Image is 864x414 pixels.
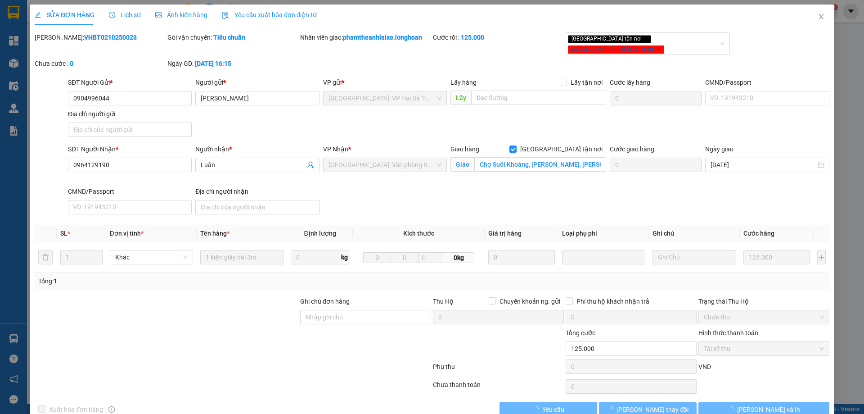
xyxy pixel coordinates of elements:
label: Hình thức thanh toán [698,329,758,337]
span: 0kg [443,252,474,263]
div: Người nhận [195,144,319,154]
span: close [643,36,648,41]
div: Ngày GD: [167,59,298,68]
div: Phụ thu [432,362,565,378]
div: SĐT Người Gửi [68,77,192,87]
span: Cước hàng [743,230,774,237]
span: close [818,13,825,20]
span: Tài xế thu [704,342,824,355]
input: VD: Bàn, Ghế [200,250,283,264]
span: kg [340,250,349,264]
div: CMND/Passport [705,77,829,87]
span: Định lượng [304,230,336,237]
input: 0 [488,250,555,264]
span: [GEOGRAPHIC_DATA] tận nơi [517,144,606,154]
span: SL [60,230,67,237]
span: Lấy [450,91,471,105]
div: SĐT Người Nhận [68,144,192,154]
img: icon [222,12,229,19]
span: Lấy hàng [450,79,477,86]
div: Địa chỉ người nhận [195,187,319,196]
div: VP gửi [323,77,447,87]
span: Hà Nội: VP Hai Bà Trưng [328,91,441,105]
th: Loại phụ phí [558,225,649,242]
b: 125.000 [461,34,484,41]
b: 0 [70,60,73,67]
span: Thu Hộ [433,298,454,305]
input: Dọc đường [471,91,606,105]
span: VND [698,363,711,370]
input: C [418,252,443,263]
span: Lấy tận nơi [567,77,606,87]
div: Tổng: 1 [38,276,333,286]
span: VP Nhận [323,146,348,153]
span: close [656,47,661,51]
div: CMND/Passport [68,187,192,196]
input: Cước giao hàng [610,158,702,172]
span: Hải Phòng: Văn phòng Bến xe Thượng Lý [328,158,441,172]
input: D [363,252,391,263]
span: Đơn vị tính [110,230,144,237]
b: phamtheanhlaixe.longhoan [343,34,422,41]
span: Ảnh kiện hàng [155,11,207,18]
label: Ngày giao [705,146,733,153]
label: Ghi chú đơn hàng [300,298,350,305]
input: Giao tận nơi [474,157,606,172]
input: Địa chỉ của người nhận [195,200,319,214]
span: user-add [307,161,314,168]
div: Nhân viên giao: [300,32,431,42]
input: Ghi chú đơn hàng [300,310,431,324]
button: plus [817,250,826,264]
span: [GEOGRAPHIC_DATA] tận nơi [568,35,651,43]
span: SỬA ĐƠN HÀNG [35,11,94,18]
span: Giao hàng [450,146,479,153]
span: edit [35,12,41,18]
label: Cước giao hàng [610,146,654,153]
div: Gói vận chuyển: [167,32,298,42]
span: Phí thu hộ khách nhận trả [573,296,653,306]
span: picture [155,12,162,18]
input: Địa chỉ của người gửi [68,123,192,137]
span: Khác [115,250,188,264]
input: Ghi Chú [652,250,736,264]
span: loading [607,406,616,412]
input: 0 [743,250,810,264]
span: Giá trị hàng [488,230,522,237]
div: [PERSON_NAME]: [35,32,166,42]
div: Chưa thanh toán [432,380,565,396]
button: delete [38,250,53,264]
span: Giao [450,157,474,172]
div: Địa chỉ người gửi [68,109,192,119]
input: R [391,252,418,263]
b: [DATE] 16:15 [195,60,231,67]
div: Người gửi [195,77,319,87]
input: Cước lấy hàng [610,91,702,105]
span: Tổng cước [566,329,595,337]
label: Cước lấy hàng [610,79,650,86]
span: Chưa thu [704,310,824,324]
span: Chuyển khoản ng. gửi [496,296,564,306]
input: Ngày giao [711,160,815,170]
div: Cước rồi : [433,32,564,42]
b: Tiêu chuẩn [213,34,245,41]
button: Close [809,5,834,30]
div: Chưa cước : [35,59,166,68]
b: VHBT0210250023 [84,34,137,41]
span: Lịch sử [109,11,141,18]
span: clock-circle [109,12,115,18]
span: info-circle [108,406,115,413]
span: loading [532,406,542,412]
th: Ghi chú [649,225,739,242]
span: loading [727,406,737,412]
span: Kích thước [403,230,434,237]
span: KOGỌI DC N NHẬN, đã báo ng gửi [568,45,664,54]
div: Trạng thái Thu Hộ [698,296,829,306]
span: Yêu cầu xuất hóa đơn điện tử [222,11,317,18]
span: Tên hàng [200,230,229,237]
